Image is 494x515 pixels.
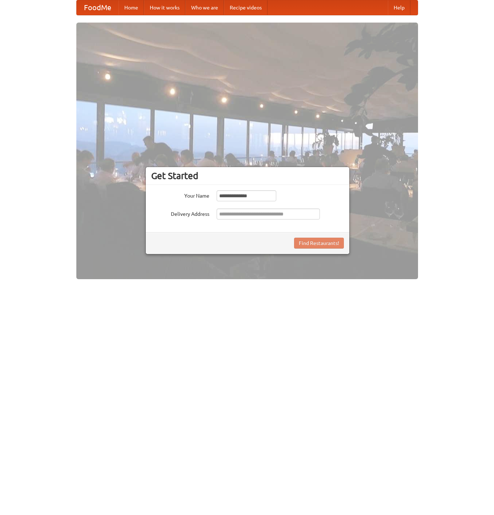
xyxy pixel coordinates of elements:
[185,0,224,15] a: Who we are
[294,238,344,249] button: Find Restaurants!
[119,0,144,15] a: Home
[151,209,209,218] label: Delivery Address
[151,170,344,181] h3: Get Started
[388,0,410,15] a: Help
[144,0,185,15] a: How it works
[151,190,209,199] label: Your Name
[77,0,119,15] a: FoodMe
[224,0,268,15] a: Recipe videos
